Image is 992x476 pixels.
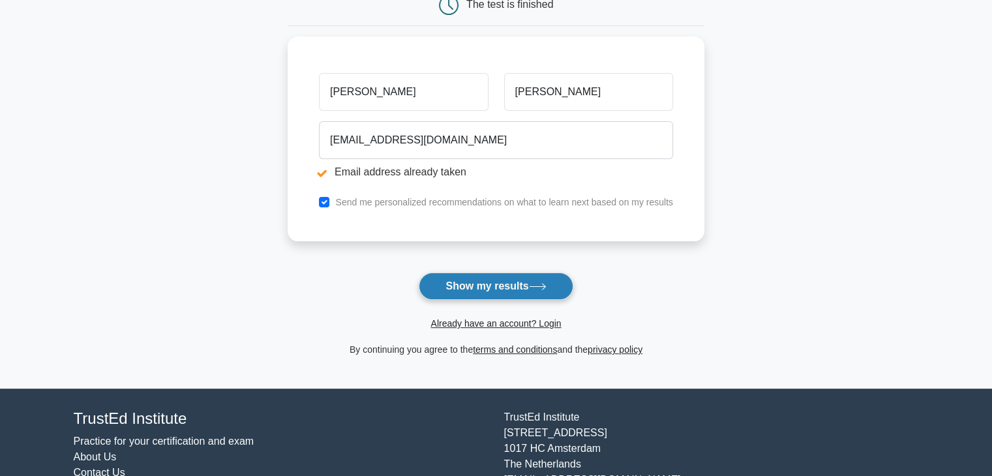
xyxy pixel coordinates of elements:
input: First name [319,73,488,111]
button: Show my results [419,273,573,300]
a: privacy policy [588,344,642,355]
a: Practice for your certification and exam [74,436,254,447]
h4: TrustEd Institute [74,409,488,428]
a: terms and conditions [473,344,557,355]
input: Email [319,121,673,159]
a: About Us [74,451,117,462]
div: By continuing you agree to the and the [280,342,712,357]
input: Last name [504,73,673,111]
label: Send me personalized recommendations on what to learn next based on my results [335,197,673,207]
a: Already have an account? Login [430,318,561,329]
li: Email address already taken [319,164,673,180]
